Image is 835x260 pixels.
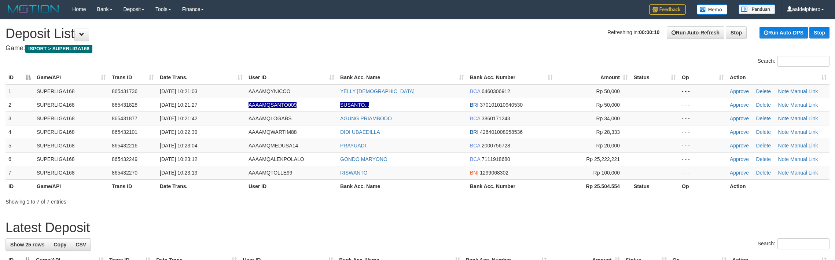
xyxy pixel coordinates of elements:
[730,88,749,94] a: Approve
[778,143,789,149] a: Note
[778,88,789,94] a: Note
[34,179,109,193] th: Game/API
[756,143,771,149] a: Delete
[778,156,789,162] a: Note
[607,29,659,35] span: Refreshing in:
[112,116,137,121] span: 865431877
[157,71,246,84] th: Date Trans.: activate to sort column ascending
[790,156,818,162] a: Manual Link
[480,102,523,108] span: Copy 370101010940530 to clipboard
[778,102,789,108] a: Note
[667,26,724,39] a: Run Auto-Refresh
[157,179,246,193] th: Date Trans.
[631,179,679,193] th: Status
[112,88,137,94] span: 865431736
[756,88,771,94] a: Delete
[649,4,686,15] img: Feedback.jpg
[730,102,749,108] a: Approve
[778,116,789,121] a: Note
[340,170,368,176] a: RISWANTO
[482,88,510,94] span: Copy 6460306912 to clipboard
[730,170,749,176] a: Approve
[470,156,480,162] span: BCA
[340,156,387,162] a: GONDO MARYONO
[109,71,157,84] th: Trans ID: activate to sort column ascending
[679,125,727,139] td: - - -
[790,116,818,121] a: Manual Link
[482,116,510,121] span: Copy 3860171243 to clipboard
[249,102,297,108] span: Nama rekening ada tanda titik/strip, harap diedit
[246,71,337,84] th: User ID: activate to sort column ascending
[739,4,775,14] img: panduan.png
[759,27,808,39] a: Run Auto-DPS
[337,179,467,193] th: Bank Acc. Name
[470,129,478,135] span: BRI
[5,166,34,179] td: 7
[778,129,789,135] a: Note
[112,156,137,162] span: 865432249
[679,139,727,152] td: - - -
[470,88,480,94] span: BCA
[730,116,749,121] a: Approve
[480,170,508,176] span: Copy 1299068302 to clipboard
[730,129,749,135] a: Approve
[5,195,342,205] div: Showing 1 to 7 of 7 entries
[679,152,727,166] td: - - -
[34,71,109,84] th: Game/API: activate to sort column ascending
[340,129,380,135] a: DIDI UBAEDILLA
[777,56,830,67] input: Search:
[556,179,631,193] th: Rp 25.504.554
[679,84,727,98] td: - - -
[790,129,818,135] a: Manual Link
[790,143,818,149] a: Manual Link
[249,143,298,149] span: AAAAMQMEDUSA14
[160,102,197,108] span: [DATE] 10:21:27
[109,179,157,193] th: Trans ID
[5,71,34,84] th: ID: activate to sort column descending
[246,179,337,193] th: User ID
[756,102,771,108] a: Delete
[34,125,109,139] td: SUPERLIGA168
[726,26,747,39] a: Stop
[337,71,467,84] th: Bank Acc. Name: activate to sort column ascending
[639,29,659,35] strong: 00:00:10
[5,152,34,166] td: 6
[340,116,392,121] a: AGUNG PRIAMBODO
[10,242,44,248] span: Show 25 rows
[34,98,109,111] td: SUPERLIGA168
[756,170,771,176] a: Delete
[5,98,34,111] td: 2
[160,88,197,94] span: [DATE] 10:21:03
[790,102,818,108] a: Manual Link
[71,238,91,251] a: CSV
[778,170,789,176] a: Note
[727,179,830,193] th: Action
[593,170,620,176] span: Rp 100,000
[758,56,830,67] label: Search:
[5,4,61,15] img: MOTION_logo.png
[5,179,34,193] th: ID
[249,129,297,135] span: AAAAMQWARTIM88
[727,71,830,84] th: Action: activate to sort column ascending
[34,84,109,98] td: SUPERLIGA168
[5,238,49,251] a: Show 25 rows
[160,116,197,121] span: [DATE] 10:21:42
[5,125,34,139] td: 4
[730,143,749,149] a: Approve
[596,129,620,135] span: Rp 28,333
[596,102,620,108] span: Rp 50,000
[756,156,771,162] a: Delete
[49,238,71,251] a: Copy
[756,129,771,135] a: Delete
[482,143,510,149] span: Copy 2000756728 to clipboard
[54,242,66,248] span: Copy
[160,143,197,149] span: [DATE] 10:23:04
[596,88,620,94] span: Rp 50,000
[467,179,556,193] th: Bank Acc. Number
[470,170,478,176] span: BNI
[730,156,749,162] a: Approve
[5,84,34,98] td: 1
[596,116,620,121] span: Rp 34,000
[5,111,34,125] td: 3
[34,111,109,125] td: SUPERLIGA168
